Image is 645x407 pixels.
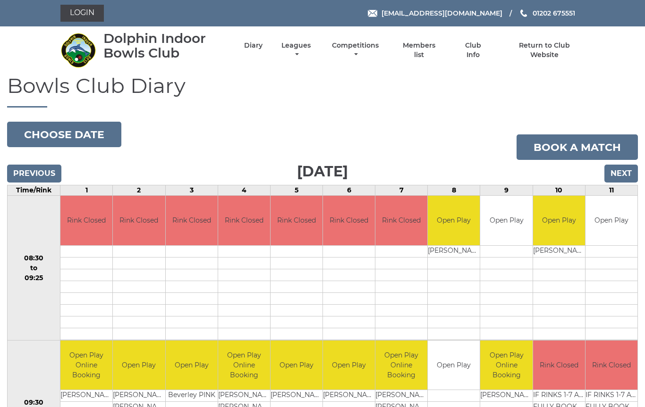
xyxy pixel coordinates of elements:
td: Beverley PINK [166,390,218,402]
td: Open Play [166,341,218,390]
button: Choose date [7,122,121,147]
span: 01202 675551 [533,9,575,17]
td: [PERSON_NAME] [323,390,375,402]
td: Open Play [480,196,532,245]
td: Rink Closed [166,196,218,245]
a: Book a match [517,134,638,160]
td: 1 [60,185,113,196]
td: Open Play [533,196,585,245]
div: Dolphin Indoor Bowls Club [103,31,228,60]
td: [PERSON_NAME] [271,390,322,402]
td: 2 [113,185,165,196]
td: 4 [218,185,270,196]
td: [PERSON_NAME] [533,245,585,257]
td: IF RINKS 1-7 ARE [586,390,637,402]
td: 11 [585,185,637,196]
span: [EMAIL_ADDRESS][DOMAIN_NAME] [382,9,502,17]
td: [PERSON_NAME] [113,390,165,402]
td: 9 [480,185,533,196]
a: Email [EMAIL_ADDRESS][DOMAIN_NAME] [368,8,502,18]
a: Login [60,5,104,22]
td: 5 [270,185,322,196]
td: Open Play Online Booking [218,341,270,390]
td: Open Play [428,341,480,390]
td: Open Play [271,341,322,390]
td: Rink Closed [323,196,375,245]
td: [PERSON_NAME] [60,390,112,402]
td: Rink Closed [533,341,585,390]
td: Rink Closed [60,196,112,245]
h1: Bowls Club Diary [7,74,638,108]
a: Members list [398,41,441,59]
td: IF RINKS 1-7 ARE [533,390,585,402]
a: Return to Club Website [505,41,585,59]
input: Next [604,165,638,183]
td: [PERSON_NAME] [218,390,270,402]
a: Leagues [279,41,313,59]
td: Rink Closed [218,196,270,245]
a: Diary [244,41,263,50]
img: Email [368,10,377,17]
td: [PERSON_NAME] [375,390,427,402]
a: Club Info [458,41,488,59]
td: Open Play Online Booking [375,341,427,390]
a: Competitions [330,41,381,59]
td: [PERSON_NAME] [428,245,480,257]
td: [PERSON_NAME] [480,390,532,402]
td: Rink Closed [586,341,637,390]
td: Open Play [428,196,480,245]
td: Open Play [586,196,637,245]
td: Open Play [323,341,375,390]
td: Rink Closed [271,196,322,245]
td: Open Play Online Booking [60,341,112,390]
img: Dolphin Indoor Bowls Club [60,33,96,68]
td: 7 [375,185,428,196]
a: Phone us 01202 675551 [519,8,575,18]
td: 08:30 to 09:25 [8,196,60,341]
td: Rink Closed [113,196,165,245]
input: Previous [7,165,61,183]
td: Time/Rink [8,185,60,196]
td: 10 [533,185,585,196]
td: 8 [428,185,480,196]
img: Phone us [520,9,527,17]
td: Rink Closed [375,196,427,245]
td: 6 [323,185,375,196]
td: Open Play [113,341,165,390]
td: 3 [165,185,218,196]
td: Open Play Online Booking [480,341,532,390]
